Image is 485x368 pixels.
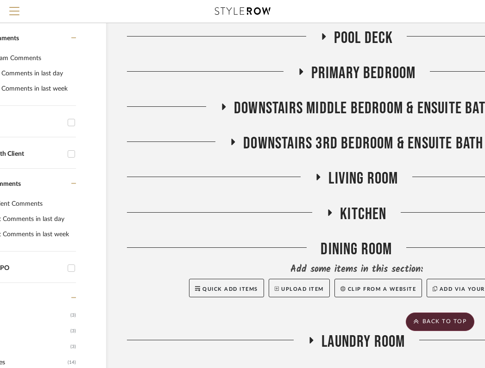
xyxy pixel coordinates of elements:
[243,134,483,153] span: Downstairs 3rd Bedroom & Ensuite Bath
[70,339,76,354] span: (3)
[406,313,474,331] scroll-to-top-button: BACK TO TOP
[311,63,416,83] span: Primary Bedroom
[202,287,258,292] span: Quick Add Items
[70,308,76,323] span: (3)
[70,324,76,338] span: (3)
[189,279,264,297] button: Quick Add Items
[321,332,405,352] span: Laundry Room
[334,279,422,297] button: Clip from a website
[269,279,330,297] button: Upload Item
[334,28,393,48] span: Pool Deck
[328,169,398,189] span: Living Room
[340,204,386,224] span: Kitchen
